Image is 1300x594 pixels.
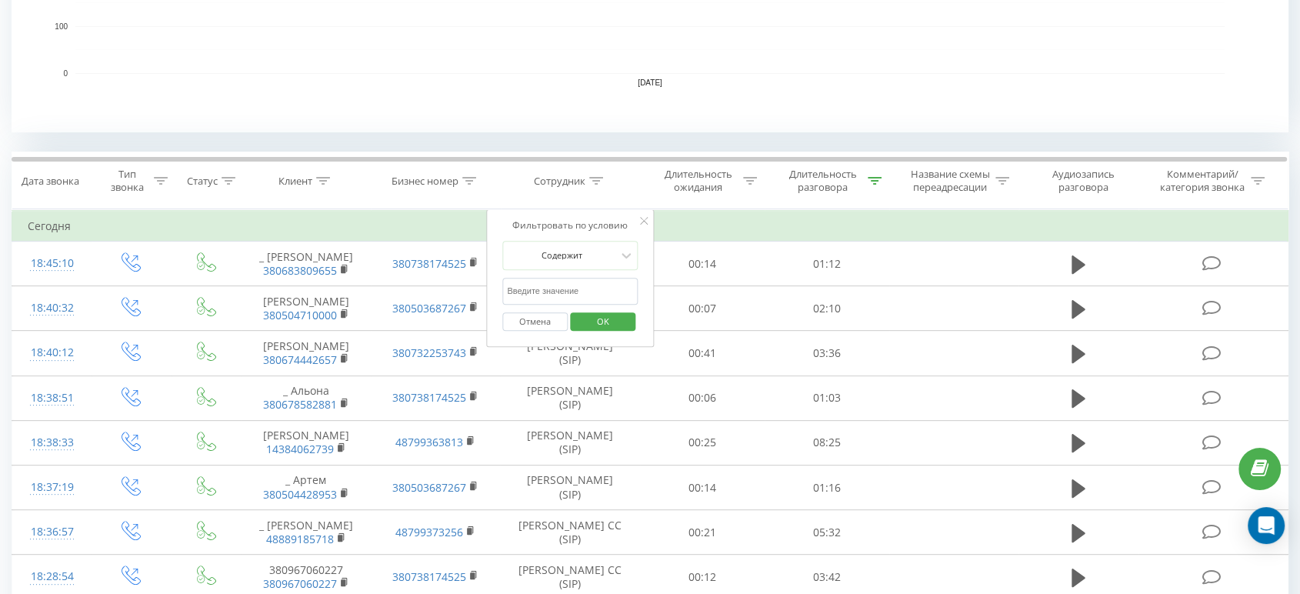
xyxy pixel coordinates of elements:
[640,420,765,465] td: 00:25
[392,301,466,315] a: 380503687267
[263,352,337,367] a: 380674442657
[500,375,639,420] td: [PERSON_NAME] (SIP)
[263,487,337,502] a: 380504428953
[640,242,765,286] td: 00:14
[28,517,76,547] div: 18:36:57
[392,256,466,271] a: 380738174525
[63,69,68,78] text: 0
[55,22,68,31] text: 100
[242,242,371,286] td: _ [PERSON_NAME]
[242,466,371,510] td: _ Артем
[12,211,1288,242] td: Сегодня
[278,175,312,188] div: Клиент
[502,278,638,305] input: Введите значение
[395,435,463,449] a: 48799363813
[765,286,889,331] td: 02:10
[640,331,765,375] td: 00:41
[187,175,218,188] div: Статус
[395,525,463,539] a: 48799373256
[242,375,371,420] td: _ Альона
[392,390,466,405] a: 380738174525
[570,312,635,332] button: OK
[765,375,889,420] td: 01:03
[582,309,625,333] span: OK
[500,466,639,510] td: [PERSON_NAME] (SIP)
[263,576,337,591] a: 380967060227
[263,308,337,322] a: 380504710000
[640,466,765,510] td: 00:14
[28,472,76,502] div: 18:37:19
[28,249,76,279] div: 18:45:10
[765,510,889,555] td: 05:32
[392,345,466,360] a: 380732253743
[765,331,889,375] td: 03:36
[266,442,334,456] a: 14384062739
[640,286,765,331] td: 00:07
[242,420,371,465] td: [PERSON_NAME]
[28,428,76,458] div: 18:38:33
[392,569,466,584] a: 380738174525
[242,331,371,375] td: [PERSON_NAME]
[765,466,889,510] td: 01:16
[392,480,466,495] a: 380503687267
[500,510,639,555] td: [PERSON_NAME] CC (SIP)
[266,532,334,546] a: 48889185718
[263,263,337,278] a: 380683809655
[105,168,150,194] div: Тип звонка
[765,242,889,286] td: 01:12
[1034,168,1134,194] div: Аудиозапись разговора
[28,338,76,368] div: 18:40:12
[22,175,79,188] div: Дата звонка
[640,510,765,555] td: 00:21
[242,510,371,555] td: _ [PERSON_NAME]
[392,175,458,188] div: Бизнес номер
[28,562,76,592] div: 18:28:54
[638,78,662,87] text: [DATE]
[1157,168,1247,194] div: Комментарий/категория звонка
[657,168,739,194] div: Длительность ожидания
[500,420,639,465] td: [PERSON_NAME] (SIP)
[502,312,568,332] button: Отмена
[500,331,639,375] td: [PERSON_NAME] (SIP)
[782,168,864,194] div: Длительность разговора
[263,397,337,412] a: 380678582881
[502,218,638,233] div: Фильтровать по условию
[28,383,76,413] div: 18:38:51
[909,168,992,194] div: Название схемы переадресации
[765,420,889,465] td: 08:25
[28,293,76,323] div: 18:40:32
[1248,507,1285,544] div: Open Intercom Messenger
[640,375,765,420] td: 00:06
[242,286,371,331] td: [PERSON_NAME]
[534,175,585,188] div: Сотрудник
